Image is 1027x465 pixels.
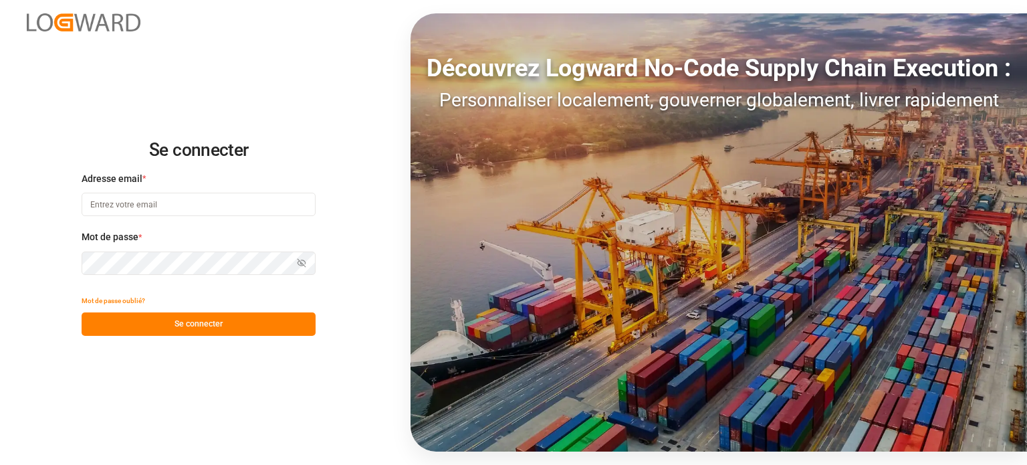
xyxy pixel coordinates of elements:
[82,312,316,336] button: Se connecter
[82,173,142,184] font: Adresse email
[427,54,1011,82] font: Découvrez Logward No-Code Supply Chain Execution :
[82,193,316,216] input: Entrez votre email
[82,231,138,242] font: Mot de passe
[149,140,248,160] font: Se connecter
[175,319,223,329] font: Se connecter
[27,13,140,31] img: Logward_new_orange.png
[439,89,999,111] font: Personnaliser localement, gouverner globalement, livrer rapidement
[82,289,145,312] button: Mot de passe oublié?
[82,297,145,304] font: Mot de passe oublié?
